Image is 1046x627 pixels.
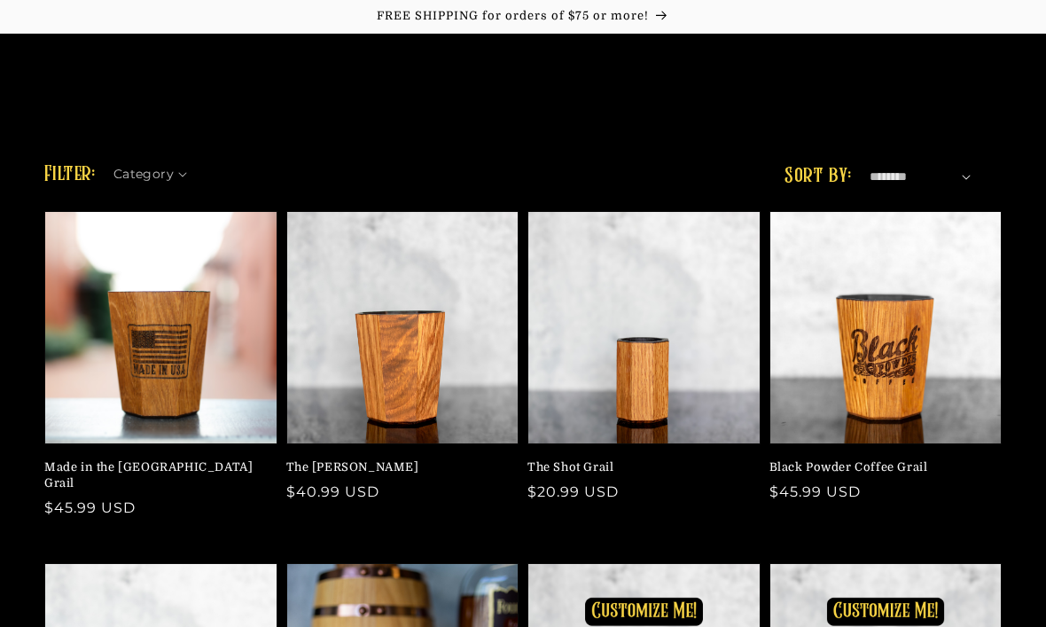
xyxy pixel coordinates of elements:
[113,165,174,184] span: Category
[769,459,992,475] a: Black Powder Coffee Grail
[784,166,851,187] label: Sort by:
[18,9,1028,24] p: FREE SHIPPING for orders of $75 or more!
[44,459,267,491] a: Made in the [GEOGRAPHIC_DATA] Grail
[44,159,96,191] h2: Filter:
[286,459,509,475] a: The [PERSON_NAME]
[113,161,199,179] summary: Category
[527,459,750,475] a: The Shot Grail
